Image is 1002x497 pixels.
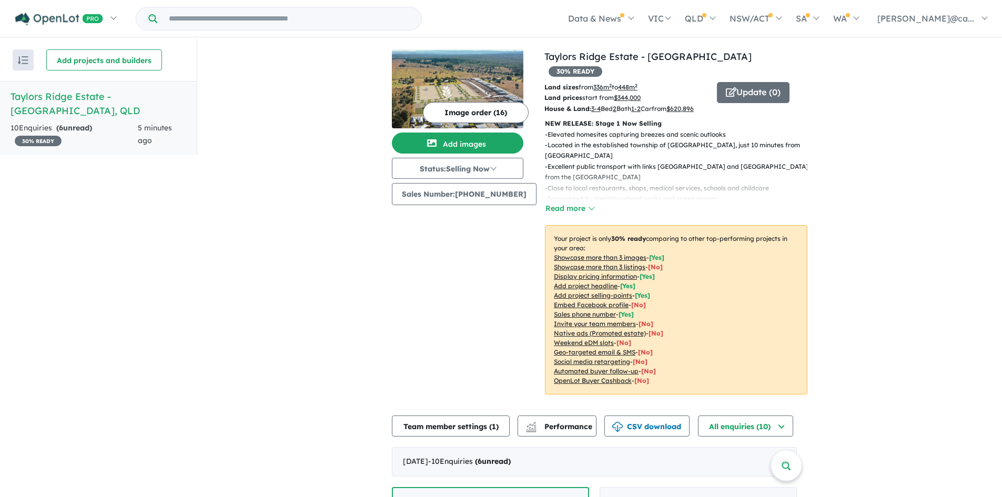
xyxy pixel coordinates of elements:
[545,140,816,161] p: - Located in the established township of [GEOGRAPHIC_DATA], just 10 minutes from [GEOGRAPHIC_DATA]
[638,348,653,356] span: [No]
[614,94,641,102] u: $ 344,000
[634,377,649,384] span: [No]
[635,83,637,88] sup: 2
[554,377,632,384] u: OpenLot Buyer Cashback
[554,310,616,318] u: Sales phone number
[392,49,523,128] img: Taylors Ridge Estate - Walloon
[554,301,629,309] u: Embed Facebook profile
[609,83,612,88] sup: 2
[639,320,653,328] span: [ No ]
[549,66,602,77] span: 30 % READY
[554,253,646,261] u: Showcase more than 3 images
[526,425,537,432] img: bar-chart.svg
[392,133,523,154] button: Add images
[545,161,816,183] p: - Excellent public transport with links [GEOGRAPHIC_DATA] and [GEOGRAPHIC_DATA] from the [GEOGRAP...
[475,457,511,466] strong: ( unread)
[554,348,635,356] u: Geo-targeted email & SMS
[15,136,62,146] span: 30 % READY
[717,82,790,103] button: Update (0)
[138,123,172,145] span: 5 minutes ago
[11,122,138,147] div: 10 Enquir ies
[554,282,618,290] u: Add project headline
[428,457,511,466] span: - 10 Enquir ies
[611,235,646,242] b: 30 % ready
[392,158,523,179] button: Status:Selling Now
[554,339,614,347] u: Weekend eDM slots
[544,105,591,113] b: House & Land:
[544,50,752,63] a: Taylors Ridge Estate - [GEOGRAPHIC_DATA]
[18,56,28,64] img: sort.svg
[698,415,793,437] button: All enquiries (10)
[554,367,639,375] u: Automated buyer follow-up
[554,291,632,299] u: Add project selling-points
[554,272,637,280] u: Display pricing information
[544,82,709,93] p: from
[478,457,482,466] span: 6
[392,183,537,205] button: Sales Number:[PHONE_NUMBER]
[554,358,630,366] u: Social media retargeting
[591,105,601,113] u: 3-4
[545,118,807,129] p: NEW RELEASE: Stage 1 Now Selling
[604,415,690,437] button: CSV download
[545,225,807,394] p: Your project is only comparing to other top-performing projects in your area: - - - - - - - - - -...
[528,422,592,431] span: Performance
[46,49,162,70] button: Add projects and builders
[544,94,582,102] b: Land prices
[15,13,103,26] img: Openlot PRO Logo White
[641,367,656,375] span: [No]
[59,123,63,133] span: 6
[545,202,594,215] button: Read more
[527,422,536,428] img: line-chart.svg
[518,415,596,437] button: Performance
[648,263,663,271] span: [ No ]
[392,447,797,476] div: [DATE]
[554,329,646,337] u: Native ads (Promoted estate)
[545,194,816,204] p: - Surrounded by Neighbourhood parks and green spaces
[545,183,816,194] p: - Close to local restaurants, shops, medical services, schools and childcare
[618,83,637,91] u: 448 m
[613,105,616,113] u: 2
[11,89,186,118] h5: Taylors Ridge Estate - [GEOGRAPHIC_DATA] , QLD
[640,272,655,280] span: [ Yes ]
[392,415,510,437] button: Team member settings (1)
[544,83,579,91] b: Land sizes
[619,310,634,318] span: [ Yes ]
[593,83,612,91] u: 336 m
[877,13,974,24] span: [PERSON_NAME]@ca...
[616,339,631,347] span: [No]
[635,291,650,299] span: [ Yes ]
[159,7,419,30] input: Try estate name, suburb, builder or developer
[633,358,647,366] span: [No]
[649,253,664,261] span: [ Yes ]
[666,105,694,113] u: $ 620,896
[631,105,641,113] u: 1-2
[631,301,646,309] span: [ No ]
[545,129,816,140] p: - Elevated homesites capturing breezes and scenic outlooks
[492,422,496,431] span: 1
[544,104,709,114] p: Bed Bath Car from
[423,102,529,123] button: Image order (16)
[612,422,623,432] img: download icon
[612,83,637,91] span: to
[649,329,663,337] span: [No]
[554,263,645,271] u: Showcase more than 3 listings
[554,320,636,328] u: Invite your team members
[56,123,92,133] strong: ( unread)
[544,93,709,103] p: start from
[620,282,635,290] span: [ Yes ]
